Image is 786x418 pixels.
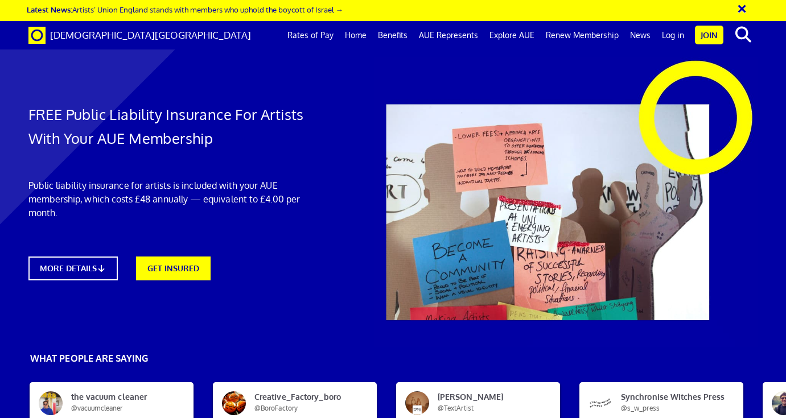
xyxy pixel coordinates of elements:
span: [PERSON_NAME] [429,391,538,414]
button: search [726,23,760,47]
span: Synchronise Witches Press [612,391,722,414]
span: [DEMOGRAPHIC_DATA][GEOGRAPHIC_DATA] [50,29,251,41]
span: the vacuum cleaner [63,391,172,414]
a: Rates of Pay [282,21,339,49]
span: @TextArtist [438,404,474,412]
span: @BoroFactory [254,404,298,412]
a: Brand [DEMOGRAPHIC_DATA][GEOGRAPHIC_DATA] [20,21,260,49]
strong: Latest News: [27,5,72,14]
span: @vacuumcleaner [71,404,122,412]
a: News [624,21,656,49]
span: Creative_Factory_boro [246,391,355,414]
a: MORE DETAILS [28,256,118,280]
a: Log in [656,21,690,49]
p: Public liability insurance for artists is included with your AUE membership, which costs £48 annu... [28,179,323,220]
a: Benefits [372,21,413,49]
h1: FREE Public Liability Insurance For Artists With Your AUE Membership [28,102,323,150]
a: Explore AUE [484,21,540,49]
a: AUE Represents [413,21,484,49]
a: GET INSURED [136,256,211,280]
a: Latest News:Artists’ Union England stands with members who uphold the boycott of Israel → [27,5,343,14]
span: @s_w_press [621,404,660,412]
a: Join [695,26,723,44]
a: Renew Membership [540,21,624,49]
a: Home [339,21,372,49]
